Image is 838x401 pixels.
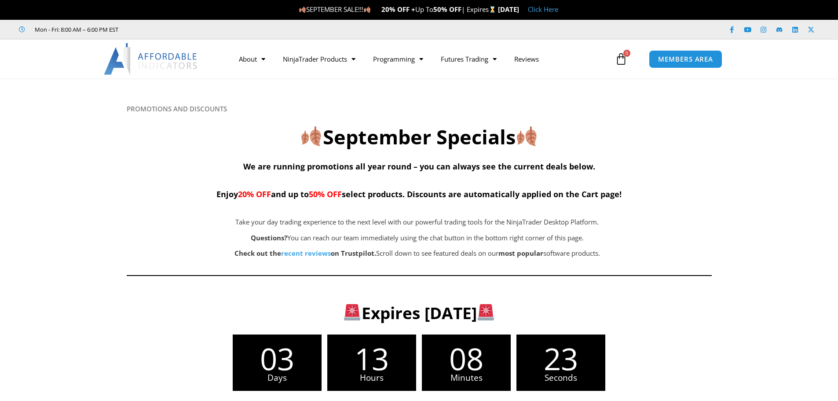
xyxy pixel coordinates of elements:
[127,124,712,150] h2: September Specials
[233,374,322,382] span: Days
[33,24,118,35] span: Mon - Fri: 8:00 AM – 6:00 PM EST
[141,302,697,324] h3: Expires [DATE]
[230,49,274,69] a: About
[216,189,622,199] span: Enjoy and up to select products. Discounts are automatically applied on the Cart page!
[127,105,712,113] h6: PROMOTIONS AND DISCOUNTS
[516,374,605,382] span: Seconds
[516,343,605,374] span: 23
[274,49,364,69] a: NinjaTrader Products
[623,50,630,57] span: 0
[498,249,543,258] b: most popular
[327,374,416,382] span: Hours
[171,247,664,260] p: Scroll down to see featured deals on our software products.
[422,374,511,382] span: Minutes
[301,126,321,146] img: 🍂
[243,161,595,172] span: We are running promotions all year round – you can always see the current deals below.
[528,5,558,14] a: Click Here
[478,304,494,320] img: 🚨
[104,43,198,75] img: LogoAI | Affordable Indicators – NinjaTrader
[233,343,322,374] span: 03
[432,49,505,69] a: Futures Trading
[422,343,511,374] span: 08
[299,6,306,13] img: 🍂
[505,49,548,69] a: Reviews
[344,304,360,320] img: 🚨
[235,217,599,226] span: Take your day trading experience to the next level with our powerful trading tools for the NinjaT...
[327,343,416,374] span: 13
[658,56,713,63] span: MEMBERS AREA
[433,5,461,14] strong: 50% OFF
[517,126,537,146] img: 🍂
[171,232,664,244] p: You can reach our team immediately using the chat button in the bottom right corner of this page.
[364,6,370,13] img: 🍂
[489,6,496,13] img: ⌛
[498,5,519,14] strong: [DATE]
[131,25,263,34] iframe: Customer reviews powered by Trustpilot
[364,49,432,69] a: Programming
[238,189,271,199] span: 20% OFF
[299,5,498,14] span: SEPTEMBER SALE!!! Up To | Expires
[381,5,415,14] strong: 20% OFF +
[602,46,640,72] a: 0
[649,50,722,68] a: MEMBERS AREA
[251,233,287,242] strong: Questions?
[281,249,331,258] a: recent reviews
[234,249,376,258] strong: Check out the on Trustpilot.
[230,49,613,69] nav: Menu
[309,189,342,199] span: 50% OFF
